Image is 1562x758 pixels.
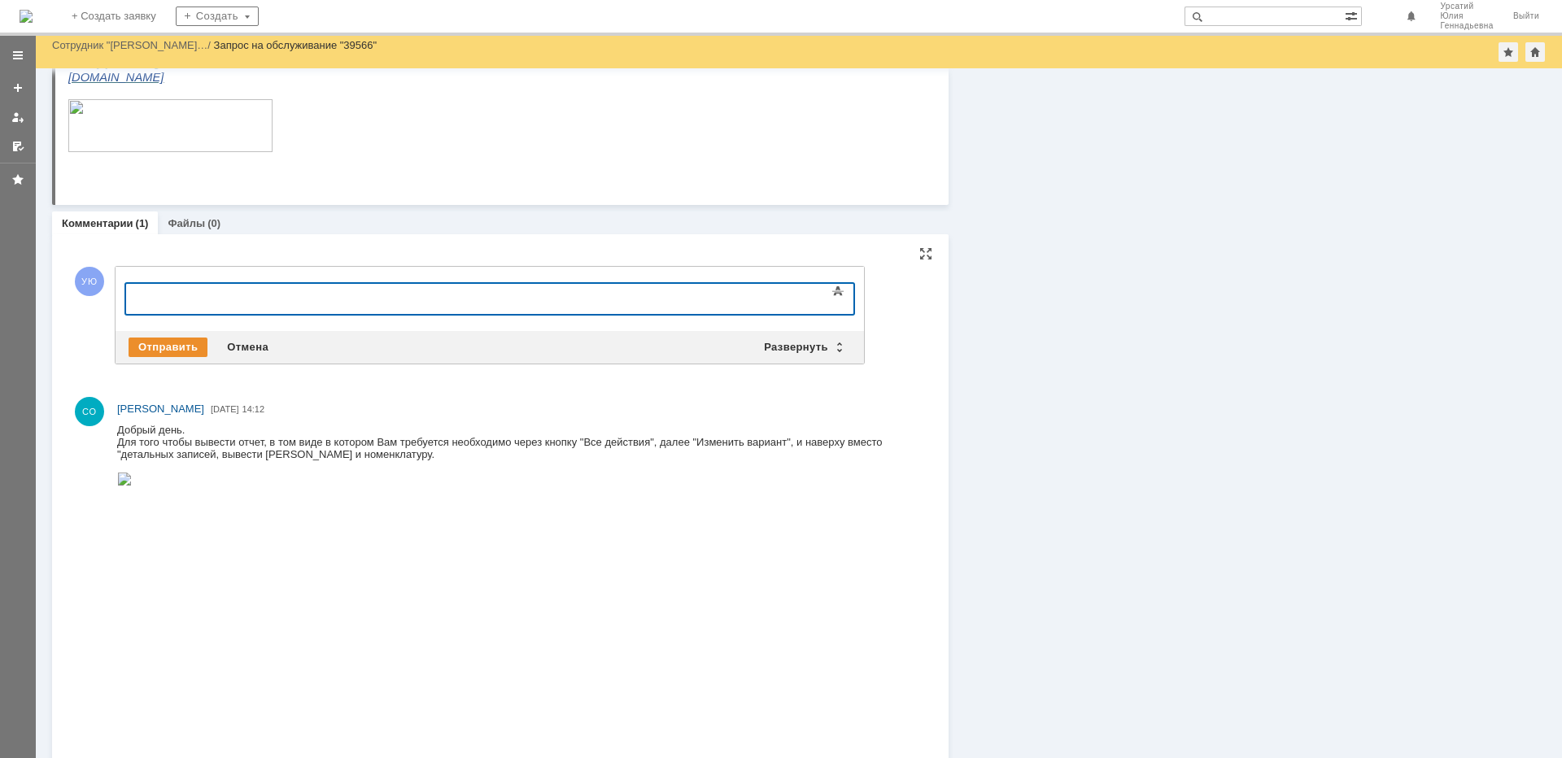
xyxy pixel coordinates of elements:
span: j [38,237,41,250]
span: Показать панель инструментов [828,281,848,301]
span: . [99,237,103,250]
span: 14:12 [242,404,265,414]
img: logo [20,10,33,23]
div: Сделать домашней страницей [1525,42,1545,62]
div: / [52,39,214,51]
a: Создать заявку [5,75,31,101]
a: Мои заявки [5,104,31,130]
a: Перейти на домашнюю страницу [20,10,33,23]
span: ru [103,237,113,250]
a: [EMAIL_ADDRESS][DOMAIN_NAME] [98,46,282,58]
span: [PHONE_NUMBER] [59,221,167,234]
span: Расширенный поиск [1345,7,1361,23]
span: [PERSON_NAME] [117,403,204,415]
div: На всю страницу [919,247,932,260]
span: . [35,237,38,250]
div: Запрос на обслуживание "39566" [214,39,377,51]
span: 861 211 60 32 (доб. 504) [76,207,210,220]
div: Добавить в избранное [1499,42,1518,62]
span: УЮ [75,267,104,296]
div: Создать [176,7,259,26]
a: Файлы [168,217,205,229]
a: Мои согласования [5,133,31,159]
div: (1) [136,217,149,229]
span: Геннадьевна [1440,21,1493,31]
span: [DATE] [211,404,239,414]
span: @ [41,237,54,250]
span: stacargo [53,237,98,250]
div: (0) [207,217,220,229]
a: [PERSON_NAME] [117,401,204,417]
a: Сотрудник "[PERSON_NAME]… [52,39,207,51]
span: Урсатий [1440,2,1493,11]
span: Юлия [1440,11,1493,21]
a: Комментарии [62,217,133,229]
